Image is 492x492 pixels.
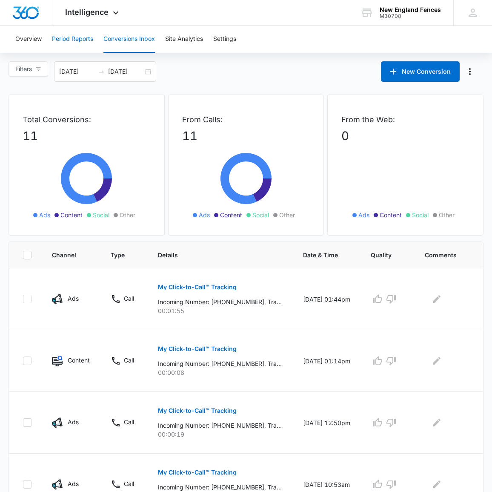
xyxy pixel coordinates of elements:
[430,292,443,306] button: Edit Comments
[23,114,151,125] p: Total Conversions:
[303,250,338,259] span: Date & Time
[158,346,237,352] p: My Click-to-Call™ Tracking
[124,417,134,426] p: Call
[68,356,90,365] p: Content
[158,277,237,297] button: My Click-to-Call™ Tracking
[293,392,361,454] td: [DATE] 12:50pm
[68,417,79,426] p: Ads
[124,356,134,365] p: Call
[158,408,237,414] p: My Click-to-Call™ Tracking
[65,8,109,17] span: Intelligence
[124,479,134,488] p: Call
[39,210,50,219] span: Ads
[380,13,441,19] div: account id
[158,430,283,439] p: 00:00:19
[158,284,237,290] p: My Click-to-Call™ Tracking
[213,26,236,53] button: Settings
[380,210,402,219] span: Content
[439,210,455,219] span: Other
[380,6,441,13] div: account name
[120,210,135,219] span: Other
[165,26,203,53] button: Site Analytics
[158,368,283,377] p: 00:00:08
[252,210,269,219] span: Social
[158,421,282,430] p: Incoming Number: [PHONE_NUMBER], Tracking Number: [PHONE_NUMBER], Ring To: [PHONE_NUMBER], Caller...
[182,127,310,145] p: 11
[158,297,282,306] p: Incoming Number: [PHONE_NUMBER], Tracking Number: [PHONE_NUMBER], Ring To: [PHONE_NUMBER], Caller...
[358,210,369,219] span: Ads
[199,210,210,219] span: Ads
[341,114,469,125] p: From the Web:
[52,26,93,53] button: Period Reports
[158,483,282,492] p: Incoming Number: [PHONE_NUMBER], Tracking Number: [PHONE_NUMBER], Ring To: [PHONE_NUMBER], Caller...
[371,250,392,259] span: Quality
[111,250,125,259] span: Type
[9,61,48,77] button: Filters
[381,61,460,82] button: New Conversion
[158,339,237,359] button: My Click-to-Call™ Tracking
[15,26,42,53] button: Overview
[124,294,134,303] p: Call
[158,462,237,483] button: My Click-to-Call™ Tracking
[108,67,143,76] input: End date
[182,114,310,125] p: From Calls:
[93,210,109,219] span: Social
[430,354,443,368] button: Edit Comments
[158,359,282,368] p: Incoming Number: [PHONE_NUMBER], Tracking Number: [PHONE_NUMBER], Ring To: [PHONE_NUMBER], Caller...
[68,479,79,488] p: Ads
[98,68,105,75] span: to
[103,26,155,53] button: Conversions Inbox
[68,294,79,303] p: Ads
[293,330,361,392] td: [DATE] 01:14pm
[15,64,32,74] span: Filters
[463,65,477,78] button: Manage Numbers
[59,67,94,76] input: Start date
[98,68,105,75] span: swap-right
[60,210,83,219] span: Content
[23,127,151,145] p: 11
[341,127,469,145] p: 0
[425,250,457,259] span: Comments
[293,268,361,330] td: [DATE] 01:44pm
[430,416,443,429] button: Edit Comments
[158,400,237,421] button: My Click-to-Call™ Tracking
[412,210,429,219] span: Social
[220,210,242,219] span: Content
[158,250,270,259] span: Details
[279,210,295,219] span: Other
[52,250,78,259] span: Channel
[430,478,443,491] button: Edit Comments
[158,469,237,475] p: My Click-to-Call™ Tracking
[158,306,283,315] p: 00:01:55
